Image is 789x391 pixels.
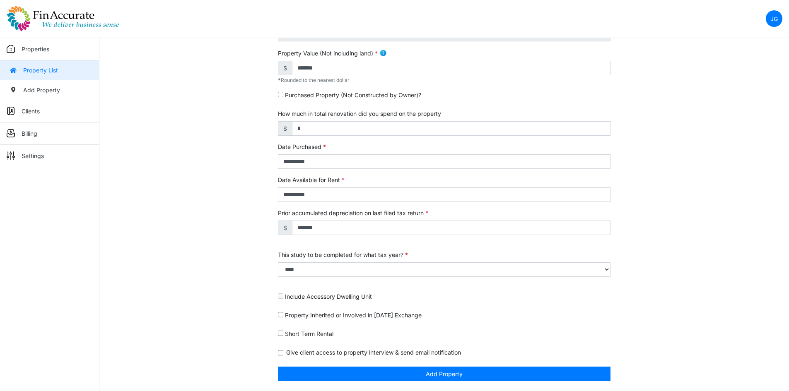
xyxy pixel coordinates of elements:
label: This study to be completed for what tax year? [278,250,408,259]
label: How much in total renovation did you spend on the property [278,109,441,118]
img: sidemenu_properties.png [7,45,15,53]
label: Property Value (Not including land) [278,49,378,58]
p: Clients [22,107,40,115]
img: info.png [379,49,387,57]
label: Property Inherited or Involved in [DATE] Exchange [285,311,422,319]
label: Purchased Property (Not Constructed by Owner)? [285,91,421,99]
p: Properties [22,45,49,53]
label: Prior accumulated depreciation on last filed tax return [278,209,428,217]
img: sidemenu_billing.png [7,129,15,137]
label: Include Accessory Dwelling Unit [285,292,372,301]
span: $ [278,61,292,75]
a: JG [766,10,782,27]
img: spp logo [7,5,119,32]
span: Rounded to the nearest dollar [278,77,350,83]
label: Date Available for Rent [278,175,345,184]
label: Date Purchased [278,142,326,151]
span: $ [278,221,292,235]
img: sidemenu_settings.png [7,151,15,160]
label: Short Term Rental [285,329,333,338]
p: Billing [22,129,37,138]
p: Settings [22,151,44,160]
span: $ [278,121,292,136]
img: sidemenu_client.png [7,107,15,115]
button: Add Property [278,367,610,381]
p: JG [770,14,778,23]
div: Give client access to property interview & send email notification [278,348,610,357]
